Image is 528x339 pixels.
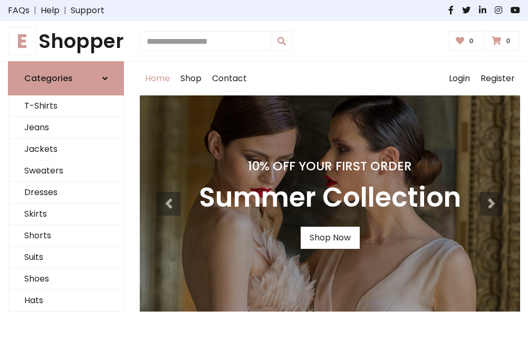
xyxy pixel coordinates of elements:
a: Register [475,62,520,95]
a: Jeans [8,117,123,139]
a: Support [71,4,104,17]
a: FAQs [8,4,30,17]
span: 0 [503,36,513,46]
a: Categories [8,61,124,95]
a: Home [140,62,175,95]
a: 0 [449,31,483,51]
a: Hats [8,290,123,312]
h1: Shopper [8,30,124,53]
a: Skirts [8,204,123,225]
h6: Categories [24,73,73,83]
span: | [30,4,41,17]
a: EShopper [8,30,124,53]
a: Jackets [8,139,123,160]
span: E [8,27,36,55]
a: T-Shirts [8,95,123,117]
h3: Summer Collection [199,182,461,214]
a: Contact [207,62,252,95]
span: 0 [466,36,476,46]
a: Suits [8,247,123,268]
a: Sweaters [8,160,123,182]
a: 0 [485,31,520,51]
a: Dresses [8,182,123,204]
a: Shoes [8,268,123,290]
span: | [60,4,71,17]
a: Login [444,62,475,95]
a: Shorts [8,225,123,247]
h4: 10% Off Your First Order [199,159,461,173]
a: Shop Now [301,227,360,249]
a: Help [41,4,60,17]
a: Shop [175,62,207,95]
